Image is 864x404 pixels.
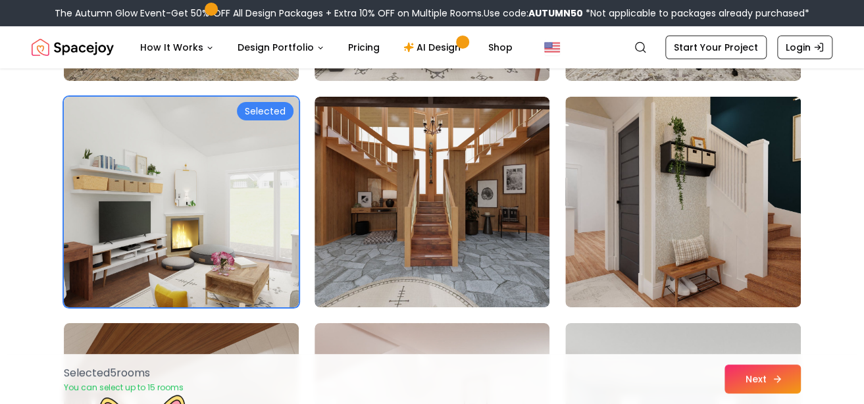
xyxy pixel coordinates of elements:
span: *Not applicable to packages already purchased* [583,7,809,20]
div: Selected [237,102,293,120]
span: Use code: [484,7,583,20]
a: Spacejoy [32,34,114,61]
img: Spacejoy Logo [32,34,114,61]
button: How It Works [130,34,224,61]
div: The Autumn Glow Event-Get 50% OFF All Design Packages + Extra 10% OFF on Multiple Rooms. [55,7,809,20]
a: AI Design [393,34,475,61]
button: Design Portfolio [227,34,335,61]
button: Next [724,365,801,393]
img: Room room-29 [315,97,549,307]
p: Selected 5 room s [64,365,184,381]
a: Pricing [338,34,390,61]
img: United States [544,39,560,55]
a: Shop [478,34,523,61]
a: Login [777,36,832,59]
p: You can select up to 15 rooms [64,382,184,393]
b: AUTUMN50 [528,7,583,20]
img: Room room-30 [565,97,800,307]
nav: Main [130,34,523,61]
nav: Global [32,26,832,68]
a: Start Your Project [665,36,767,59]
img: Room room-28 [64,97,299,307]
